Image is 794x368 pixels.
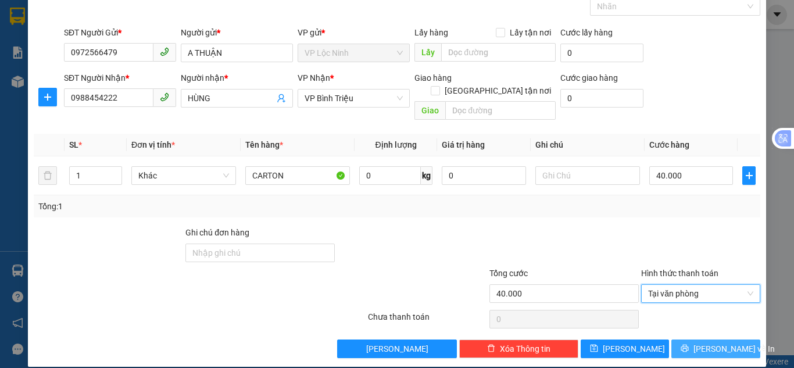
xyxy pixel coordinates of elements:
input: Dọc đường [441,43,556,62]
div: Người gửi [181,26,293,39]
span: plus [39,92,56,102]
div: Chưa thanh toán [367,310,488,331]
th: Ghi chú [531,134,645,156]
button: delete [38,166,57,185]
span: plus [743,171,755,180]
label: Hình thức thanh toán [641,269,718,278]
div: SĐT Người Gửi [64,26,176,39]
span: VP Bình Triệu [305,90,403,107]
span: SL [69,140,78,149]
span: Lấy tận nơi [505,26,556,39]
span: Đơn vị tính [131,140,175,149]
input: Cước giao hàng [560,89,643,108]
div: Người nhận [181,72,293,84]
button: deleteXóa Thông tin [459,340,578,358]
span: Tên hàng [245,140,283,149]
span: VP Nhận [298,73,330,83]
input: Dọc đường [445,101,556,120]
span: kg [421,166,432,185]
span: printer [681,344,689,353]
span: phone [160,47,169,56]
label: Ghi chú đơn hàng [185,228,249,237]
span: Lấy [414,43,441,62]
span: user-add [277,94,286,103]
input: Ghi Chú [535,166,640,185]
input: VD: Bàn, Ghế [245,166,350,185]
span: [PERSON_NAME] và In [693,342,775,355]
div: VP gửi [298,26,410,39]
button: printer[PERSON_NAME] và In [671,340,760,358]
span: Giao hàng [414,73,452,83]
span: [PERSON_NAME] [603,342,665,355]
button: [PERSON_NAME] [337,340,456,358]
span: Xóa Thông tin [500,342,550,355]
span: Giao [414,101,445,120]
span: phone [160,92,169,102]
span: Lấy hàng [414,28,448,37]
span: [GEOGRAPHIC_DATA] tận nơi [440,84,556,97]
input: 0 [442,166,525,185]
span: Giá trị hàng [442,140,485,149]
button: plus [38,88,57,106]
label: Cước lấy hàng [560,28,613,37]
span: Khác [138,167,229,184]
span: Định lượng [375,140,416,149]
span: save [590,344,598,353]
span: Tại văn phòng [648,285,753,302]
label: Cước giao hàng [560,73,618,83]
span: delete [487,344,495,353]
input: Cước lấy hàng [560,44,643,62]
button: plus [742,166,756,185]
span: [PERSON_NAME] [366,342,428,355]
span: Tổng cước [489,269,528,278]
div: SĐT Người Nhận [64,72,176,84]
div: Tổng: 1 [38,200,307,213]
button: save[PERSON_NAME] [581,340,670,358]
input: Ghi chú đơn hàng [185,244,335,262]
span: VP Lộc Ninh [305,44,403,62]
span: Cước hàng [649,140,689,149]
